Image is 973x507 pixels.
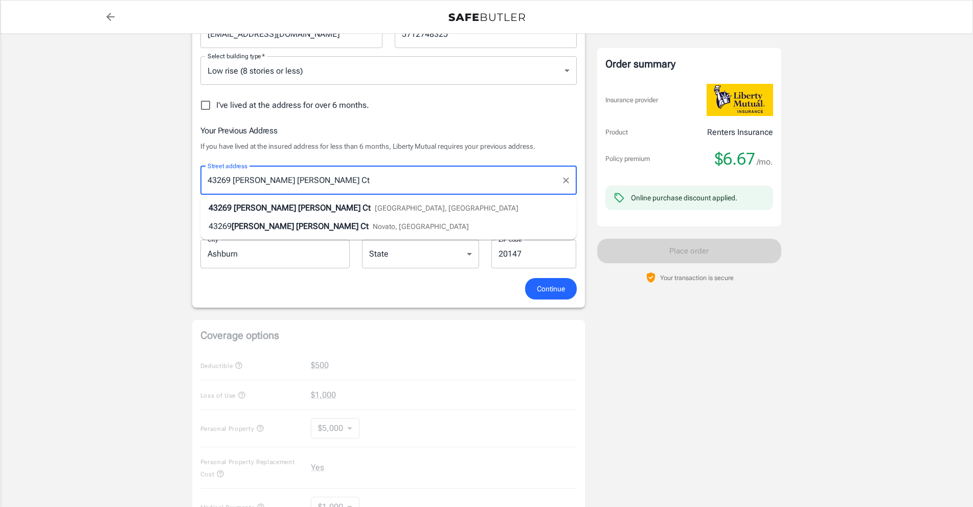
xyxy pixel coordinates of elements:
[208,162,247,170] label: Street address
[200,124,577,137] h6: Your Previous Address
[395,19,577,48] input: Enter number
[234,203,371,213] span: [PERSON_NAME] [PERSON_NAME] Ct
[200,56,577,85] div: Low rise (8 stories or less)
[559,173,573,188] button: Clear
[707,126,773,139] p: Renters Insurance
[605,154,650,164] p: Policy premium
[707,84,773,116] img: Liberty Mutual
[216,99,369,111] span: I've lived at the address for over 6 months.
[200,141,577,151] p: If you have lived at the insured address for less than 6 months, Liberty Mutual requires your pre...
[208,235,218,244] label: City
[499,235,522,244] label: ZIP code
[605,95,658,105] p: Insurance provider
[200,19,382,48] input: Enter email
[209,203,232,213] span: 43269
[660,273,734,283] p: Your transaction is secure
[631,193,737,203] div: Online purchase discount applied.
[375,204,518,212] span: [GEOGRAPHIC_DATA], [GEOGRAPHIC_DATA]
[525,278,577,300] button: Continue
[448,13,525,21] img: Back to quotes
[209,221,232,231] span: 43269
[208,52,265,60] label: Select building type
[715,149,755,169] span: $6.67
[100,7,121,27] a: back to quotes
[605,56,773,72] div: Order summary
[605,127,628,137] p: Product
[537,283,565,295] span: Continue
[373,222,469,231] span: Novato, [GEOGRAPHIC_DATA]
[757,155,773,169] span: /mo.
[232,221,369,231] span: [PERSON_NAME] [PERSON_NAME] Ct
